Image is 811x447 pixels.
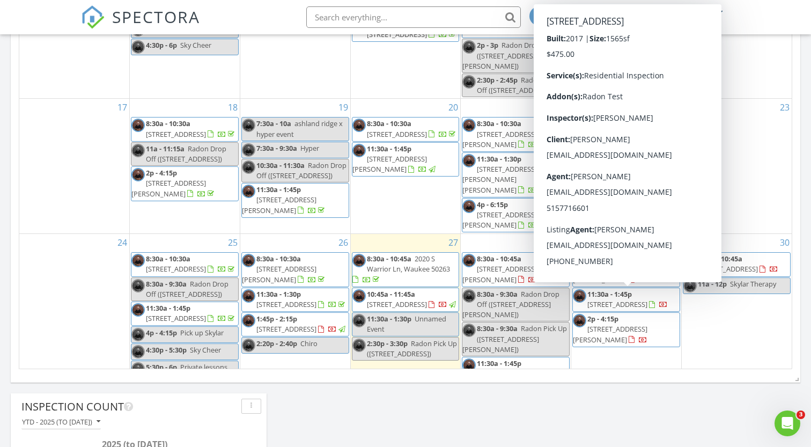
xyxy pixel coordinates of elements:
td: Go to August 22, 2025 [571,99,682,234]
img: img_0058_3.jpg [462,200,476,213]
img: img_0058_3.jpg [242,160,255,174]
a: Go to August 27, 2025 [446,234,460,251]
a: 11:30a - 1:45p [STREET_ADDRESS] [572,288,680,312]
a: 11:30a - 1:45p [STREET_ADDRESS][PERSON_NAME] [242,185,327,215]
img: The Best Home Inspection Software - Spectora [81,5,105,29]
span: 8:30a - 10:30a [367,119,411,128]
img: img_0058_3.jpg [573,254,586,267]
img: img_0058_3.jpg [242,254,255,267]
img: img_0058_3.jpg [573,119,586,132]
a: 11:30a - 1:45p [STREET_ADDRESS] [477,358,557,378]
button: YTD - 2025 (to [DATE]) [21,415,101,429]
span: Radon Drop Off ([STREET_ADDRESS]) [477,75,559,95]
span: Hyper [300,143,319,153]
a: Go to August 21, 2025 [557,99,571,116]
span: 5:30p - 6p [146,362,177,372]
a: 8:30a - 10:30a [STREET_ADDRESS][PERSON_NAME] [462,119,547,149]
a: Go to August 28, 2025 [557,234,571,251]
span: 11:30a - 1:30p [587,144,632,153]
img: img_0058_3.jpg [683,254,697,267]
span: 8:30a - 9:30a [477,289,518,299]
a: 11:30a - 1:45p [STREET_ADDRESS] [131,302,239,326]
img: img_0058_3.jpg [462,324,476,337]
a: 8:30a - 10:45a [STREET_ADDRESS] [587,119,678,138]
img: img_0058_3.jpg [242,314,255,327]
img: img_0058_3.jpg [352,314,366,327]
td: Go to August 25, 2025 [130,234,240,431]
img: img_0058_3.jpg [462,254,476,267]
span: 2:30p - 3:30p [367,339,408,348]
span: 8:30a - 9:30a [146,279,187,289]
span: Radon Drop Off ([STREET_ADDRESS]) [146,279,228,299]
span: [STREET_ADDRESS][PERSON_NAME] [462,210,537,230]
img: img_0058_3.jpg [131,328,145,341]
span: Radon Drop Off ([STREET_ADDRESS]) [256,160,346,180]
a: 2p - 4:15p [STREET_ADDRESS][PERSON_NAME] [572,312,680,347]
span: 7:30a - 9:30a [256,143,297,153]
span: Private lessons [180,362,227,372]
img: img_0058_3.jpg [352,254,366,267]
img: img_0058_3.jpg [462,358,476,372]
span: 4:30p - 6p [146,40,177,50]
span: 8:30a - 10:30a [256,254,301,263]
iframe: Intercom live chat [775,411,800,436]
span: 11:30a - 1:30p [367,314,411,324]
a: 11:30a - 1:45p [STREET_ADDRESS] [146,303,237,323]
a: 8:30a - 10:30a [STREET_ADDRESS] [146,119,237,138]
a: 8:30a - 10:30a [STREET_ADDRESS] [146,254,237,274]
span: 8:30a - 10:45a [477,254,521,263]
a: Go to August 26, 2025 [336,234,350,251]
span: [STREET_ADDRESS][PERSON_NAME] [131,178,206,198]
span: 11:30a - 1:45p [477,358,521,368]
a: 2p - 4:15p [STREET_ADDRESS][PERSON_NAME] [131,168,216,198]
span: [STREET_ADDRESS] [256,299,316,309]
span: 8:30a - 10:30a [477,119,521,128]
a: 11:30a - 1:45p [STREET_ADDRESS] [462,357,570,381]
a: 8:30a - 10:30a [STREET_ADDRESS][PERSON_NAME] [242,254,327,284]
a: 2p - 4:15p [STREET_ADDRESS][PERSON_NAME] [131,166,239,201]
span: [STREET_ADDRESS] [146,129,206,139]
a: 11:30a - 1:30p [STREET_ADDRESS] [572,142,680,166]
a: 8:30a - 10:45a [STREET_ADDRESS] [683,252,791,276]
a: 2p - 4:15p [STREET_ADDRESS][PERSON_NAME] [573,314,647,344]
span: [STREET_ADDRESS] [256,324,316,334]
a: Go to August 23, 2025 [778,99,792,116]
span: [STREET_ADDRESS][PERSON_NAME] [573,324,647,344]
a: SPECTORA [81,14,200,37]
span: 4p - 4:15p [146,328,177,338]
span: [STREET_ADDRESS] [477,369,537,378]
span: Sky Cheer [190,345,221,355]
img: img_0058_3.jpg [352,144,366,157]
a: 11:30a - 1:30p [STREET_ADDRESS][PERSON_NAME][PERSON_NAME] [462,152,570,197]
div: Keystone Home Inspections, LLC [616,17,723,28]
span: [STREET_ADDRESS] [587,129,647,139]
span: 7:30a - 10a [256,119,291,128]
div: YTD - 2025 (to [DATE]) [22,418,100,426]
td: Go to August 23, 2025 [681,99,792,234]
a: 8:30a - 10:30a [STREET_ADDRESS] [131,117,239,141]
span: 8:30a - 10:30a [146,119,190,128]
span: 1:45p - 2:15p [256,314,297,324]
a: 11:30a - 1:30p [STREET_ADDRESS][PERSON_NAME][PERSON_NAME] [462,154,547,195]
span: 3 [797,411,805,419]
img: img_0058_3.jpg [462,289,476,303]
a: 11:30a - 1:30p [STREET_ADDRESS] [587,144,678,164]
a: 11:30a - 1:45p [STREET_ADDRESS][PERSON_NAME] [573,19,658,49]
span: 8:30a - 10:45a [587,119,632,128]
a: Go to August 29, 2025 [667,234,681,251]
img: img_0058_3.jpg [131,254,145,267]
span: 11a - 12p [698,279,727,289]
td: Go to August 24, 2025 [19,234,130,431]
span: [STREET_ADDRESS] [367,30,427,39]
span: 2p - 4:15p [587,314,618,324]
a: 8:30a - 10:45a [STREET_ADDRESS] [572,117,680,141]
span: [STREET_ADDRESS][PERSON_NAME] [242,264,316,284]
a: 4p - 6:15p [STREET_ADDRESS][PERSON_NAME] [462,198,570,233]
img: img_0058_3.jpg [131,119,145,132]
img: img_0058_3.jpg [242,289,255,303]
span: [STREET_ADDRESS][PERSON_NAME] [352,154,427,174]
a: Go to August 25, 2025 [226,234,240,251]
td: Go to August 28, 2025 [461,234,571,431]
span: Pick up Skylar [180,328,224,338]
span: 4p - 6:15p [477,200,508,209]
